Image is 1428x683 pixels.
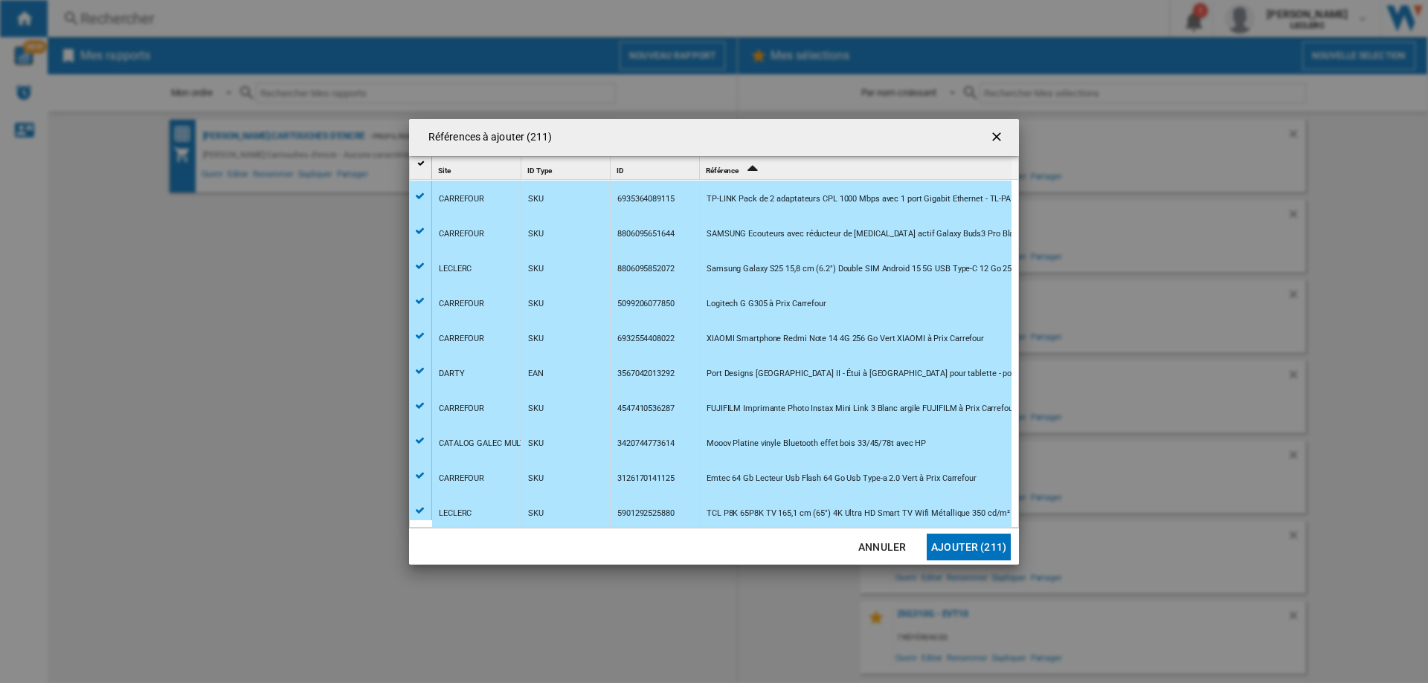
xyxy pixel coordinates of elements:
[528,427,544,461] div: SKU
[849,534,915,560] button: Annuler
[703,157,1011,180] div: Sort Ascending
[703,157,1011,180] div: Référence Sort Ascending
[528,252,544,286] div: SKU
[439,392,484,426] div: CARREFOUR
[617,252,675,286] div: 8806095852072
[617,462,675,496] div: 3126170141125
[617,392,675,426] div: 4547410536287
[528,462,544,496] div: SKU
[617,357,675,391] div: 3567042013292
[438,166,451,175] span: Site
[439,217,484,251] div: CARREFOUR
[707,287,826,321] div: Logitech G G305 à Prix Carrefour
[617,287,675,321] div: 5099206077850
[617,182,675,216] div: 6935364089115
[617,427,675,461] div: 3420744773614
[927,534,1011,560] button: Ajouter (211)
[524,157,610,180] div: ID Type Sort None
[528,322,544,356] div: SKU
[617,496,675,531] div: 5901292525880
[614,157,699,180] div: Sort None
[707,252,1095,286] div: Samsung Galaxy S25 15,8 cm (6.2") Double SIM Android 15 5G USB Type-C 12 Go 256 Go 4000 mAh Marine
[527,166,552,175] span: ID Type
[707,217,1124,251] div: SAMSUNG Ecouteurs avec réducteur de [MEDICAL_DATA] actif Galaxy Buds3 Pro Blanc SAMSUNG à Prix Ca...
[706,166,739,175] span: Référence
[524,157,610,180] div: Sort None
[439,357,465,391] div: DARTY
[989,129,1007,147] ng-md-icon: getI18NText('BUTTONS.CLOSE_DIALOG')
[439,322,484,356] div: CARREFOUR
[528,357,544,391] div: EAN
[439,462,484,496] div: CARREFOUR
[740,166,764,175] span: Sort Ascending
[528,287,544,321] div: SKU
[439,252,472,286] div: LECLERC
[528,392,544,426] div: SKU
[614,157,699,180] div: ID Sort None
[707,427,926,461] div: Mooov Platine vinyle Bluetooth effet bois 33/45/78t avec HP
[439,287,484,321] div: CARREFOUR
[707,357,1101,391] div: Port Designs [GEOGRAPHIC_DATA] II - Étui à [GEOGRAPHIC_DATA] pour tablette - polyuréthane - vert ...
[435,157,521,180] div: Site Sort None
[439,496,472,531] div: LECLERC
[439,427,548,461] div: CATALOG GALEC MULTI/PEM
[707,322,984,356] div: XIAOMI Smartphone Redmi Note 14 4G 256 Go Vert XIAOMI à Prix Carrefour
[707,392,1016,426] div: FUJIFILM Imprimante Photo Instax Mini Link 3 Blanc argile FUJIFILM à Prix Carrefour
[421,130,553,145] h4: Références à ajouter (211)
[617,166,624,175] span: ID
[528,496,544,531] div: SKU
[707,182,1257,216] div: TP-LINK Pack de 2 adaptateurs CPL 1000 Mbps avec 1 port Gigabit Ethernet - TL-PA7017 KIT - Blanc ...
[617,322,675,356] div: 6932554408022
[707,462,977,496] div: Emtec 64 Gb Lecteur Usb Flash 64 Go Usb Type-a 2.0 Vert à Prix Carrefour
[435,157,521,180] div: Sort None
[707,496,1010,531] div: TCL P8K 65P8K TV 165,1 cm (65") 4K Ultra HD Smart TV Wifi Métallique 350 cd/m²
[617,217,675,251] div: 8806095651644
[983,123,1013,152] button: getI18NText('BUTTONS.CLOSE_DIALOG')
[528,217,544,251] div: SKU
[439,182,484,216] div: CARREFOUR
[528,182,544,216] div: SKU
